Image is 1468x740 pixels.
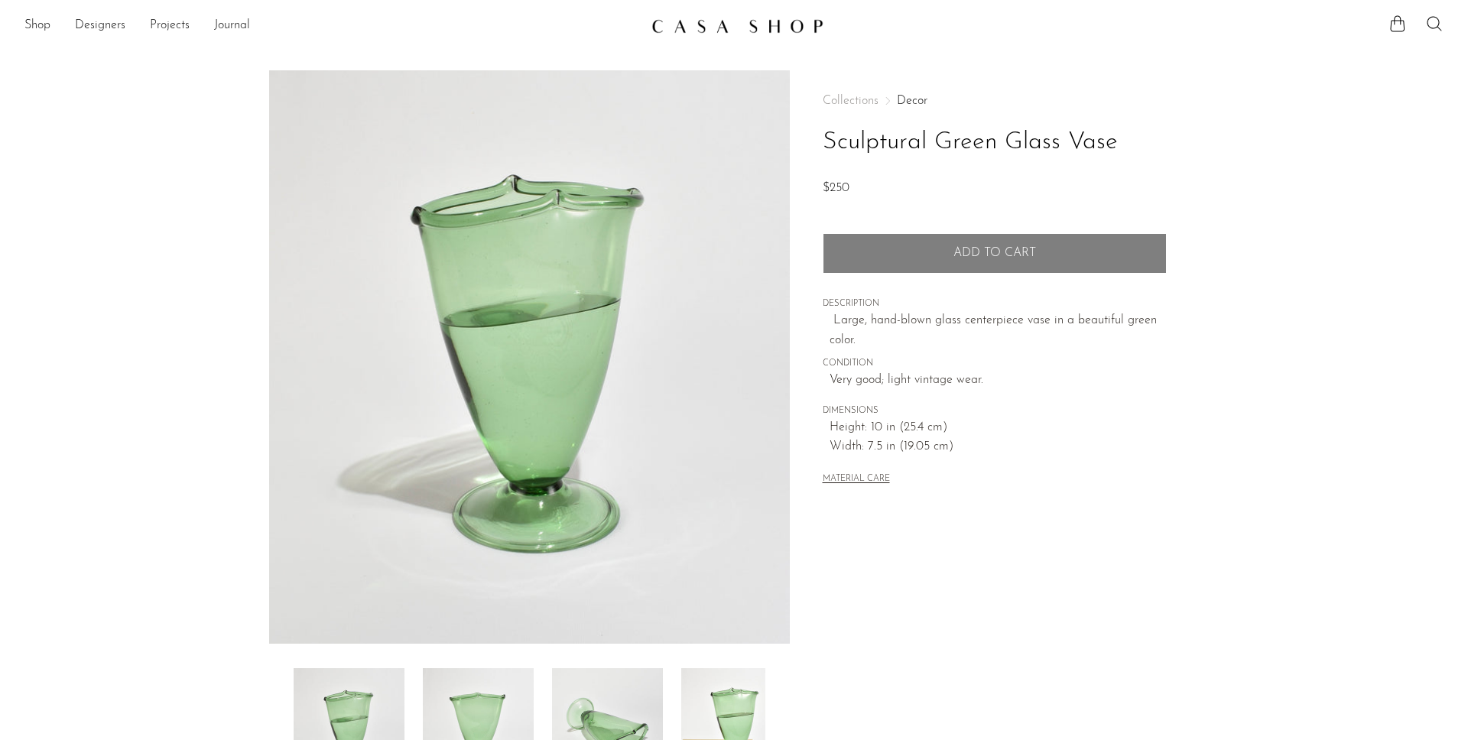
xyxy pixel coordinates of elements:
span: CONDITION [823,357,1167,371]
button: Add to cart [823,233,1167,273]
nav: Desktop navigation [24,13,639,39]
span: Collections [823,95,879,107]
span: $250 [823,182,849,194]
span: DIMENSIONS [823,404,1167,418]
ul: NEW HEADER MENU [24,13,639,39]
span: DESCRIPTION [823,297,1167,311]
button: MATERIAL CARE [823,474,890,485]
a: Decor [897,95,927,107]
span: Add to cart [953,246,1036,261]
span: Height: 10 in (25.4 cm) [830,418,1167,438]
a: Shop [24,16,50,36]
span: Width: 7.5 in (19.05 cm) [830,437,1167,457]
p: Large, hand-blown glass centerpiece vase in a beautiful green color. [830,311,1167,350]
h1: Sculptural Green Glass Vase [823,123,1167,162]
img: Sculptural Green Glass Vase [269,70,790,644]
a: Journal [214,16,250,36]
nav: Breadcrumbs [823,95,1167,107]
a: Projects [150,16,190,36]
span: Very good; light vintage wear. [830,371,1167,391]
a: Designers [75,16,125,36]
